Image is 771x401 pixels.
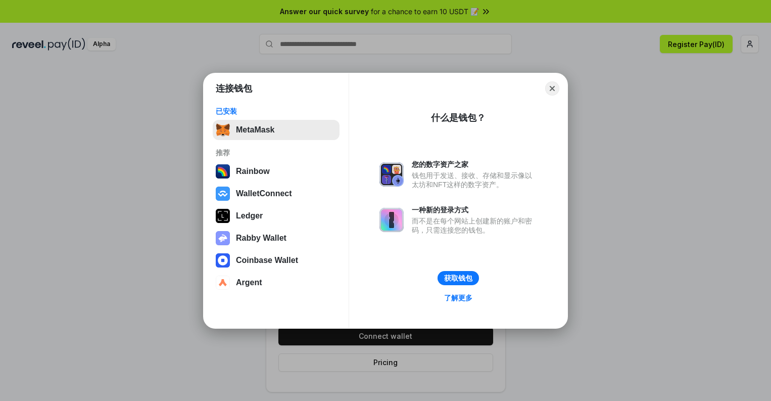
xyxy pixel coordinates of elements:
div: Coinbase Wallet [236,256,298,265]
button: Coinbase Wallet [213,250,340,271]
button: 获取钱包 [438,271,479,285]
img: svg+xml,%3Csvg%20fill%3D%22none%22%20height%3D%2233%22%20viewBox%3D%220%200%2035%2033%22%20width%... [216,123,230,137]
button: WalletConnect [213,184,340,204]
button: Close [545,81,559,96]
button: Ledger [213,206,340,226]
img: svg+xml,%3Csvg%20xmlns%3D%22http%3A%2F%2Fwww.w3.org%2F2000%2Fsvg%22%20fill%3D%22none%22%20viewBox... [379,208,404,232]
img: svg+xml,%3Csvg%20xmlns%3D%22http%3A%2F%2Fwww.w3.org%2F2000%2Fsvg%22%20fill%3D%22none%22%20viewBox... [379,162,404,187]
div: 钱包用于发送、接收、存储和显示像以太坊和NFT这样的数字资产。 [412,171,537,189]
button: Argent [213,273,340,293]
div: 一种新的登录方式 [412,205,537,214]
div: WalletConnect [236,189,292,198]
div: 您的数字资产之家 [412,160,537,169]
img: svg+xml,%3Csvg%20width%3D%22120%22%20height%3D%22120%22%20viewBox%3D%220%200%20120%20120%22%20fil... [216,164,230,179]
a: 了解更多 [438,291,478,304]
img: svg+xml,%3Csvg%20width%3D%2228%22%20height%3D%2228%22%20viewBox%3D%220%200%2028%2028%22%20fill%3D... [216,253,230,268]
button: Rainbow [213,161,340,182]
img: svg+xml,%3Csvg%20xmlns%3D%22http%3A%2F%2Fwww.w3.org%2F2000%2Fsvg%22%20fill%3D%22none%22%20viewBox... [216,231,230,245]
img: svg+xml,%3Csvg%20width%3D%2228%22%20height%3D%2228%22%20viewBox%3D%220%200%2028%2028%22%20fill%3D... [216,276,230,290]
div: 了解更多 [444,293,472,302]
div: Ledger [236,211,263,220]
div: 获取钱包 [444,274,472,283]
div: 而不是在每个网站上创建新的账户和密码，只需连接您的钱包。 [412,216,537,235]
div: Rainbow [236,167,270,176]
h1: 连接钱包 [216,82,252,95]
div: Argent [236,278,262,287]
button: Rabby Wallet [213,228,340,248]
img: svg+xml,%3Csvg%20width%3D%2228%22%20height%3D%2228%22%20viewBox%3D%220%200%2028%2028%22%20fill%3D... [216,187,230,201]
button: MetaMask [213,120,340,140]
div: 已安装 [216,107,336,116]
div: Rabby Wallet [236,234,286,243]
div: MetaMask [236,125,274,135]
img: svg+xml,%3Csvg%20xmlns%3D%22http%3A%2F%2Fwww.w3.org%2F2000%2Fsvg%22%20width%3D%2228%22%20height%3... [216,209,230,223]
div: 什么是钱包？ [431,112,486,124]
div: 推荐 [216,148,336,157]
